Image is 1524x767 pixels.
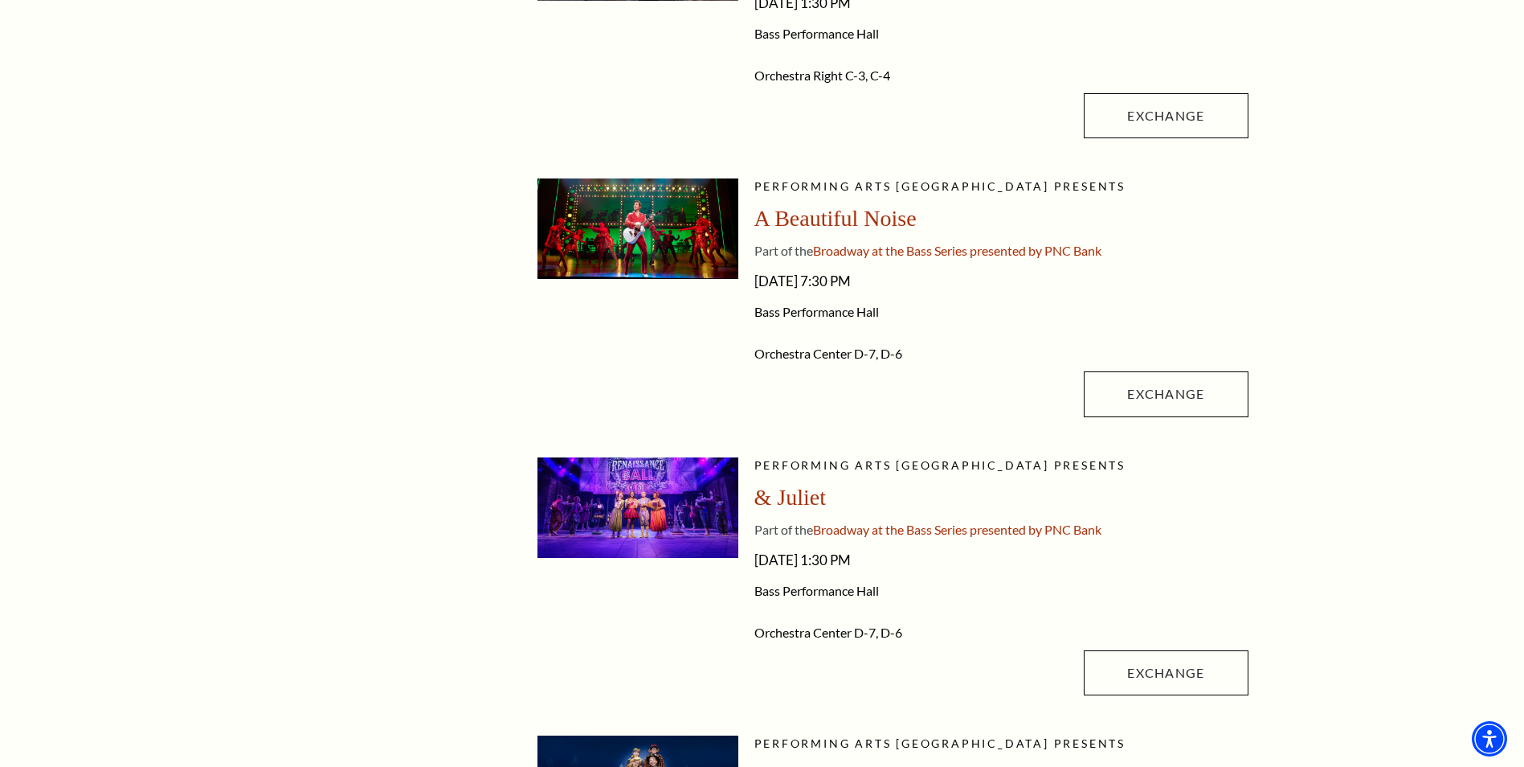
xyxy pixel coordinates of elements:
[1084,371,1248,416] a: Exchange
[537,178,738,279] img: abn-pdp_desktop-1600x800.jpg
[754,522,813,537] span: Part of the
[813,243,1101,258] span: Broadway at the Bass Series presented by PNC Bank
[854,346,902,361] span: D-7, D-6
[813,522,1101,537] span: Broadway at the Bass Series presented by PNC Bank
[754,583,1248,599] span: Bass Performance Hall
[754,269,1248,294] span: [DATE] 7:30 PM
[754,26,1248,42] span: Bass Performance Hall
[754,243,813,258] span: Part of the
[754,625,852,640] span: Orchestra Center
[537,457,738,558] img: jul-pdp_desktop-1600x800.jpg
[754,179,1126,193] span: Performing Arts [GEOGRAPHIC_DATA] presents
[1472,721,1507,757] div: Accessibility Menu
[1084,650,1248,695] a: Exchange
[854,625,902,640] span: D-7, D-6
[845,68,890,83] span: C-3, C-4
[754,68,843,83] span: Orchestra Right
[754,548,1248,573] span: [DATE] 1:30 PM
[754,304,1248,320] span: Bass Performance Hall
[754,485,826,510] span: & Juliet
[754,206,917,231] span: A Beautiful Noise
[754,458,1126,472] span: Performing Arts [GEOGRAPHIC_DATA] presents
[1084,93,1248,138] a: Exchange
[754,346,852,361] span: Orchestra Center
[754,736,1126,750] span: Performing Arts [GEOGRAPHIC_DATA] presents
